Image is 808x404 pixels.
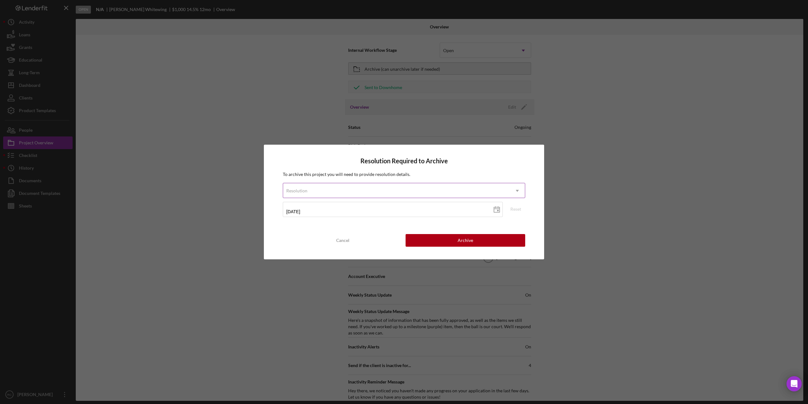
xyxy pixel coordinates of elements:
[406,234,525,247] button: Archive
[458,234,473,247] div: Archive
[283,171,525,178] p: To archive this project you will need to provide resolution details.
[286,188,307,193] div: Resolution
[506,204,525,214] button: Reset
[336,234,349,247] div: Cancel
[283,234,402,247] button: Cancel
[787,376,802,391] div: Open Intercom Messenger
[510,204,521,214] div: Reset
[283,157,525,165] h4: Resolution Required to Archive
